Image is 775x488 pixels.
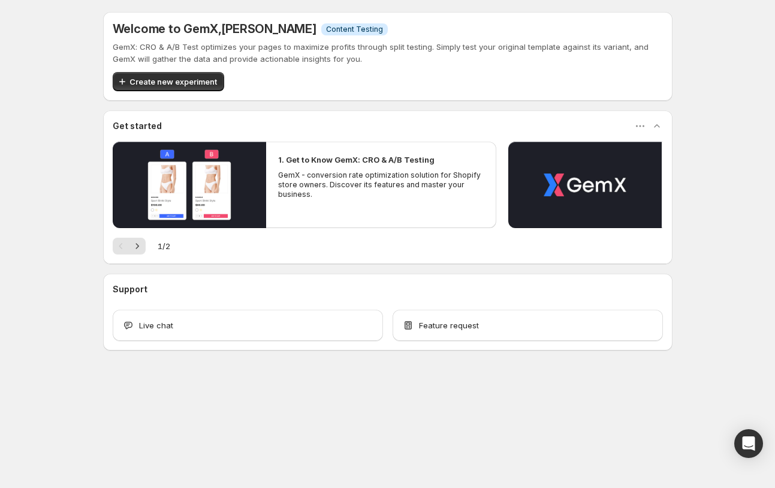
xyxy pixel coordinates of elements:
p: GemX: CRO & A/B Test optimizes your pages to maximize profits through split testing. Simply test ... [113,41,663,65]
span: , [PERSON_NAME] [218,22,316,36]
button: Play video [113,142,266,228]
h2: 1. Get to Know GemX: CRO & A/B Testing [278,154,435,166]
span: Feature request [419,319,479,331]
button: Next [129,238,146,255]
span: Content Testing [326,25,383,34]
button: Play video [508,142,662,228]
h3: Support [113,283,147,295]
button: Create new experiment [113,72,224,91]
span: Create new experiment [129,76,217,88]
nav: Pagination [113,238,146,255]
span: 1 / 2 [158,240,170,252]
p: GemX - conversion rate optimization solution for Shopify store owners. Discover its features and ... [278,170,484,199]
h5: Welcome to GemX [113,22,316,36]
div: Open Intercom Messenger [734,429,763,458]
span: Live chat [139,319,173,331]
h3: Get started [113,120,162,132]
